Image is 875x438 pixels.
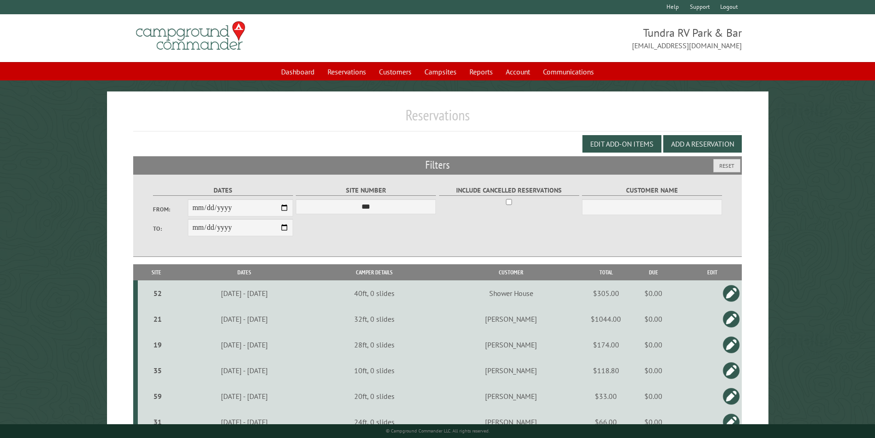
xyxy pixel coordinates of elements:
[439,185,579,196] label: Include Cancelled Reservations
[141,392,174,401] div: 59
[176,366,312,375] div: [DATE] - [DATE]
[176,314,312,324] div: [DATE] - [DATE]
[587,306,624,332] td: $1044.00
[141,314,174,324] div: 21
[176,417,312,427] div: [DATE] - [DATE]
[587,264,624,280] th: Total
[713,159,740,172] button: Reset
[314,280,435,306] td: 40ft, 0 slides
[582,185,722,196] label: Customer Name
[153,205,188,214] label: From:
[153,224,188,233] label: To:
[624,280,683,306] td: $0.00
[435,332,587,358] td: [PERSON_NAME]
[438,25,742,51] span: Tundra RV Park & Bar [EMAIL_ADDRESS][DOMAIN_NAME]
[582,135,661,153] button: Edit Add-on Items
[435,306,587,332] td: [PERSON_NAME]
[624,383,683,409] td: $0.00
[296,185,436,196] label: Site Number
[587,332,624,358] td: $174.00
[435,358,587,383] td: [PERSON_NAME]
[314,332,435,358] td: 28ft, 0 slides
[322,63,372,80] a: Reservations
[624,409,683,435] td: $0.00
[133,18,248,54] img: Campground Commander
[314,383,435,409] td: 20ft, 0 slides
[419,63,462,80] a: Campsites
[133,106,742,131] h1: Reservations
[464,63,498,80] a: Reports
[314,358,435,383] td: 10ft, 0 slides
[176,392,312,401] div: [DATE] - [DATE]
[314,264,435,280] th: Camper Details
[587,358,624,383] td: $118.80
[624,358,683,383] td: $0.00
[133,156,742,174] h2: Filters
[314,409,435,435] td: 24ft, 0 slides
[314,306,435,332] td: 32ft, 0 slides
[373,63,417,80] a: Customers
[175,264,314,280] th: Dates
[587,280,624,306] td: $305.00
[141,417,174,427] div: 31
[141,340,174,349] div: 19
[624,264,683,280] th: Due
[683,264,742,280] th: Edit
[587,383,624,409] td: $33.00
[176,289,312,298] div: [DATE] - [DATE]
[435,409,587,435] td: [PERSON_NAME]
[386,428,490,434] small: © Campground Commander LLC. All rights reserved.
[435,264,587,280] th: Customer
[624,306,683,332] td: $0.00
[663,135,742,153] button: Add a Reservation
[435,280,587,306] td: Shower House
[176,340,312,349] div: [DATE] - [DATE]
[587,409,624,435] td: $66.00
[537,63,599,80] a: Communications
[500,63,536,80] a: Account
[141,289,174,298] div: 52
[276,63,320,80] a: Dashboard
[138,264,175,280] th: Site
[153,185,293,196] label: Dates
[624,332,683,358] td: $0.00
[435,383,587,409] td: [PERSON_NAME]
[141,366,174,375] div: 35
